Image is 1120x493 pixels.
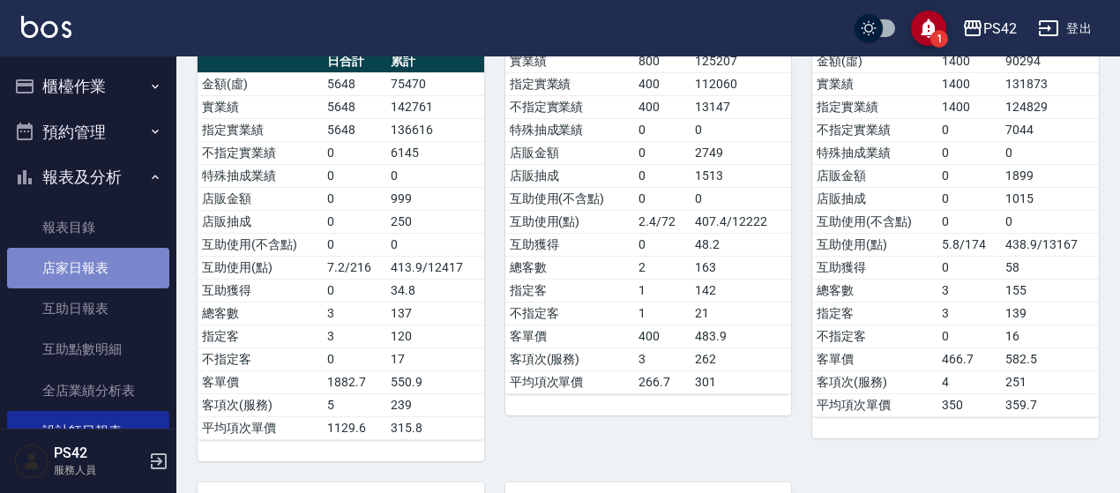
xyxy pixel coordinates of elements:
td: 1 [634,279,691,302]
td: 75470 [386,72,484,95]
td: 客單價 [505,325,634,347]
th: 累計 [386,50,484,73]
td: 48.2 [691,233,791,256]
td: 0 [386,233,484,256]
th: 日合計 [323,50,386,73]
td: 0 [323,141,386,164]
td: 5.8/174 [937,233,1001,256]
td: 315.8 [386,416,484,439]
td: 139 [1001,302,1099,325]
table: a dense table [812,27,1099,417]
td: 實業績 [812,72,937,95]
td: 13147 [691,95,791,118]
a: 報表目錄 [7,207,169,248]
td: 142 [691,279,791,302]
td: 7.2/216 [323,256,386,279]
button: save [911,11,946,46]
button: 櫃檯作業 [7,63,169,109]
td: 137 [386,302,484,325]
td: 131873 [1001,72,1099,95]
td: 0 [634,187,691,210]
td: 124829 [1001,95,1099,118]
td: 0 [634,118,691,141]
td: 平均項次單價 [505,370,634,393]
td: 0 [937,141,1001,164]
td: 不指定客 [812,325,937,347]
td: 17 [386,347,484,370]
td: 指定實業績 [198,118,323,141]
div: PS42 [983,18,1017,40]
td: 實業績 [198,95,323,118]
td: 400 [634,325,691,347]
td: 1899 [1001,164,1099,187]
td: 21 [691,302,791,325]
table: a dense table [198,50,484,440]
td: 266.7 [634,370,691,393]
td: 0 [937,164,1001,187]
table: a dense table [505,4,792,394]
td: 0 [323,164,386,187]
td: 4 [937,370,1001,393]
td: 5 [323,393,386,416]
td: 1 [634,302,691,325]
td: 互助使用(不含點) [198,233,323,256]
td: 指定客 [812,302,937,325]
td: 0 [691,118,791,141]
td: 5648 [323,95,386,118]
td: 指定客 [505,279,634,302]
td: 0 [323,210,386,233]
a: 設計師日報表 [7,411,169,452]
td: 平均項次單價 [198,416,323,439]
td: 0 [634,233,691,256]
td: 6145 [386,141,484,164]
td: 指定實業績 [505,72,634,95]
td: 359.7 [1001,393,1099,416]
td: 指定實業績 [812,95,937,118]
td: 客項次(服務) [505,347,634,370]
td: 金額(虛) [198,72,323,95]
td: 總客數 [505,256,634,279]
td: 262 [691,347,791,370]
td: 3 [937,279,1001,302]
td: 125207 [691,49,791,72]
a: 互助日報表 [7,288,169,329]
td: 1129.6 [323,416,386,439]
a: 互助點數明細 [7,329,169,370]
td: 互助使用(點) [505,210,634,233]
td: 互助獲得 [198,279,323,302]
td: 店販金額 [812,164,937,187]
button: 預約管理 [7,109,169,155]
td: 客單價 [198,370,323,393]
td: 店販金額 [505,141,634,164]
td: 0 [634,141,691,164]
td: 3 [634,347,691,370]
td: 0 [323,279,386,302]
td: 實業績 [505,49,634,72]
td: 0 [386,164,484,187]
td: 1513 [691,164,791,187]
td: 16 [1001,325,1099,347]
a: 全店業績分析表 [7,370,169,411]
td: 3 [323,302,386,325]
td: 400 [634,95,691,118]
td: 0 [937,325,1001,347]
td: 特殊抽成業績 [505,118,634,141]
td: 1400 [937,95,1001,118]
h5: PS42 [54,444,144,462]
td: 1400 [937,49,1001,72]
td: 互助使用(點) [812,233,937,256]
td: 90294 [1001,49,1099,72]
td: 0 [937,187,1001,210]
td: 不指定實業績 [812,118,937,141]
img: Person [14,444,49,479]
a: 店家日報表 [7,248,169,288]
td: 不指定實業績 [505,95,634,118]
p: 服務人員 [54,462,144,478]
td: 不指定實業績 [198,141,323,164]
button: PS42 [955,11,1024,47]
td: 550.9 [386,370,484,393]
td: 互助使用(點) [198,256,323,279]
td: 互助使用(不含點) [505,187,634,210]
td: 0 [323,347,386,370]
button: 登出 [1031,12,1099,45]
